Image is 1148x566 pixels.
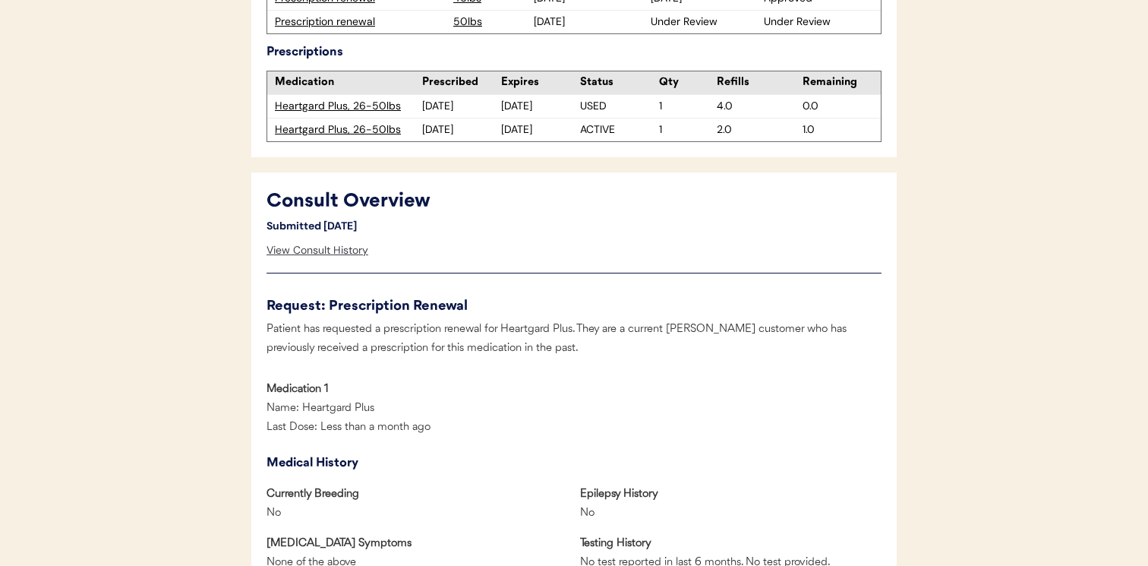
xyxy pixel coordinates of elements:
[275,122,422,138] div: Heartgard Plus, 26-50lbs
[422,75,501,90] div: Prescribed
[266,504,342,523] div: No
[266,419,430,438] div: Last Dose: Less than a month ago
[422,122,501,138] div: [DATE]
[534,14,643,30] div: [DATE]
[266,453,881,474] div: Medical History
[803,99,881,114] div: 0.0
[659,122,717,138] div: 1
[659,99,717,114] div: 1
[266,538,412,549] strong: [MEDICAL_DATA] Symptoms
[266,489,359,500] strong: Currently Breeding
[275,99,422,114] div: Heartgard Plus, 26-50lbs
[651,14,760,30] div: Under Review
[266,42,881,63] div: Prescriptions
[501,99,580,114] div: [DATE]
[275,75,422,90] div: Medication
[580,99,659,114] div: USED
[580,122,659,138] div: ACTIVE
[266,217,380,236] div: Submitted [DATE]
[266,384,329,395] strong: Medication 1
[453,14,530,30] div: 50lbs
[266,296,881,317] div: Request: Prescription Renewal
[717,122,795,138] div: 2.0
[580,538,651,549] strong: Testing History
[717,99,795,114] div: 4.0
[580,489,658,500] strong: Epilepsy History
[659,75,717,90] div: Qty
[717,75,795,90] div: Refills
[266,236,368,266] div: View Consult History
[422,99,501,114] div: [DATE]
[501,75,580,90] div: Expires
[266,321,881,358] div: Patient has requested a prescription renewal for Heartgard Plus. They are a current [PERSON_NAME]...
[501,122,580,138] div: [DATE]
[275,14,446,30] div: Prescription renewal
[764,14,873,30] div: Under Review
[803,75,881,90] div: Remaining
[266,400,399,419] div: Name: Heartgard Plus
[803,122,881,138] div: 1.0
[580,75,659,90] div: Status
[266,188,714,217] div: Consult Overview
[580,504,656,523] div: No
